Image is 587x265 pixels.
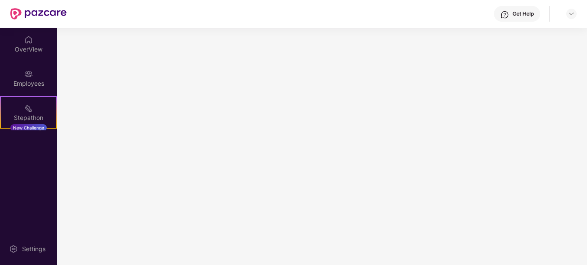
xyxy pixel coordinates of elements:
[9,245,18,253] img: svg+xml;base64,PHN2ZyBpZD0iU2V0dGluZy0yMHgyMCIgeG1sbnM9Imh0dHA6Ly93d3cudzMub3JnLzIwMDAvc3ZnIiB3aW...
[19,245,48,253] div: Settings
[568,10,575,17] img: svg+xml;base64,PHN2ZyBpZD0iRHJvcGRvd24tMzJ4MzIiIHhtbG5zPSJodHRwOi8vd3d3LnczLm9yZy8yMDAwL3N2ZyIgd2...
[10,124,47,131] div: New Challenge
[24,104,33,113] img: svg+xml;base64,PHN2ZyB4bWxucz0iaHR0cDovL3d3dy53My5vcmcvMjAwMC9zdmciIHdpZHRoPSIyMSIgaGVpZ2h0PSIyMC...
[513,10,534,17] div: Get Help
[1,113,56,122] div: Stepathon
[500,10,509,19] img: svg+xml;base64,PHN2ZyBpZD0iSGVscC0zMngzMiIgeG1sbnM9Imh0dHA6Ly93d3cudzMub3JnLzIwMDAvc3ZnIiB3aWR0aD...
[24,36,33,44] img: svg+xml;base64,PHN2ZyBpZD0iSG9tZSIgeG1sbnM9Imh0dHA6Ly93d3cudzMub3JnLzIwMDAvc3ZnIiB3aWR0aD0iMjAiIG...
[10,8,67,19] img: New Pazcare Logo
[24,70,33,78] img: svg+xml;base64,PHN2ZyBpZD0iRW1wbG95ZWVzIiB4bWxucz0iaHR0cDovL3d3dy53My5vcmcvMjAwMC9zdmciIHdpZHRoPS...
